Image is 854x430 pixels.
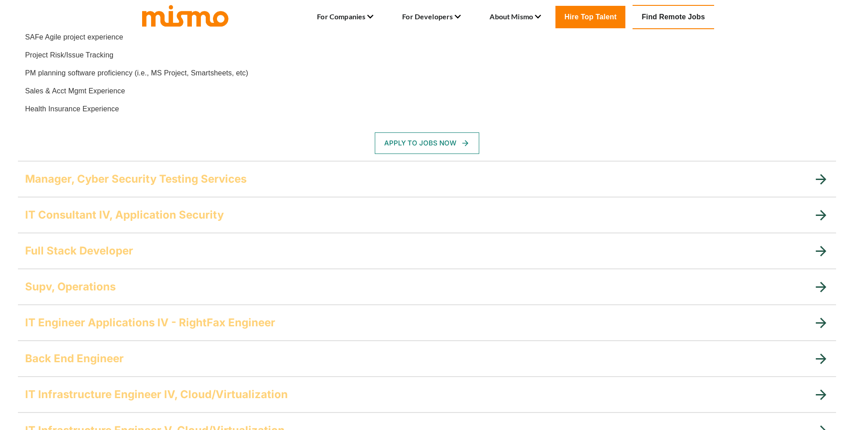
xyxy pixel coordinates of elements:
[25,50,829,61] p: Project Risk/Issue Tracking
[490,9,541,25] li: About Mismo
[25,244,133,258] h5: Full Stack Developer
[25,387,288,402] h5: IT Infrastructure Engineer IV, Cloud/Virtualization
[633,5,714,29] a: Find Remote Jobs
[25,208,224,222] h5: IT Consultant IV, Application Security
[402,9,461,25] li: For Developers
[25,351,124,366] h5: Back End Engineer
[18,161,836,197] div: Manager, Cyber Security Testing Services
[375,132,479,154] button: Apply To Jobs Now
[18,197,836,233] div: IT Consultant IV, Application Security
[317,9,373,25] li: For Companies
[18,305,836,341] div: IT Engineer Applications IV - RightFax Engineer
[25,68,829,79] p: PM planning software proficiency (i.e., MS Project, Smartsheets, etc)
[25,316,275,330] h5: IT Engineer Applications IV - RightFax Engineer
[18,377,836,412] div: IT Infrastructure Engineer IV, Cloud/Virtualization
[555,6,625,28] a: Hire Top Talent
[25,86,829,97] p: Sales & Acct Mgmt Experience
[140,3,230,27] img: logo
[18,341,836,377] div: Back End Engineer
[25,280,116,294] h5: Supv, Operations
[25,172,247,186] h5: Manager, Cyber Security Testing Services
[18,233,836,269] div: Full Stack Developer
[25,32,829,43] p: SAFe Agile project experience
[18,269,836,305] div: Supv, Operations
[25,104,829,114] p: Health Insurance Experience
